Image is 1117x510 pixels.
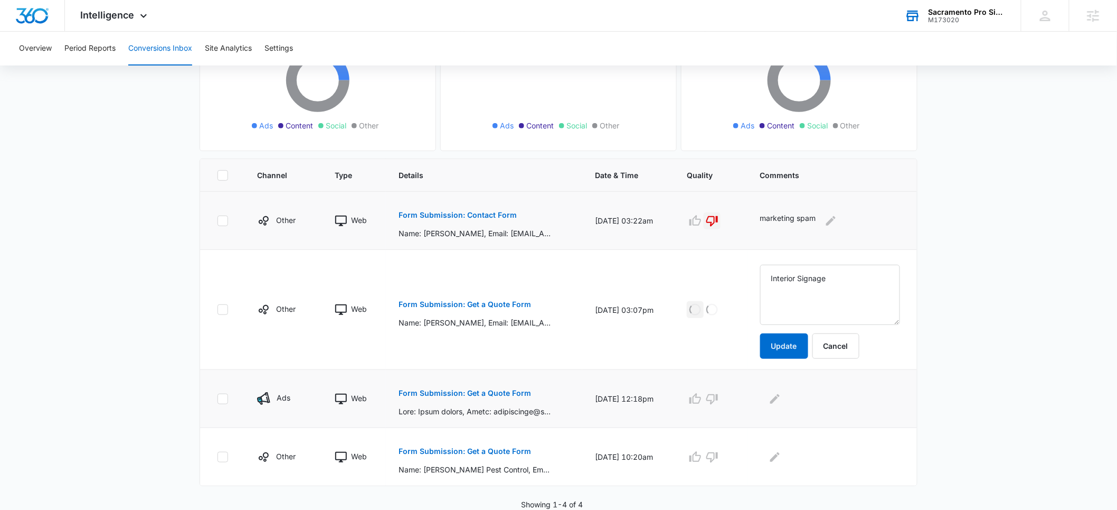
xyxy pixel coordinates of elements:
td: [DATE] 03:07pm [582,250,674,370]
span: Social [566,120,587,131]
p: Form Submission: Contact Form [399,211,517,219]
p: Showing 1-4 of 4 [522,499,583,510]
button: Overview [19,32,52,66]
span: Comments [760,170,885,181]
td: [DATE] 10:20am [582,428,674,486]
span: Type [335,170,358,181]
p: Other [276,303,296,314]
p: Web [351,215,367,226]
span: Quality [687,170,719,181]
p: Other [276,215,296,226]
p: Form Submission: Get a Quote Form [399,448,531,455]
p: Web [351,451,367,462]
span: Details [399,170,554,181]
button: Settings [264,32,293,66]
span: Content [286,120,313,131]
p: Ads [277,392,290,403]
div: account id [929,16,1006,24]
span: Social [807,120,828,131]
span: Social [326,120,346,131]
p: Name: [PERSON_NAME], Email: [EMAIL_ADDRESS][DOMAIN_NAME], Phone: [PHONE_NUMBER], What can we help... [399,228,552,239]
button: Period Reports [64,32,116,66]
span: Other [359,120,378,131]
button: Update [760,333,808,359]
button: Cancel [812,333,859,359]
button: Edit Comments [822,212,839,229]
p: Form Submission: Get a Quote Form [399,301,531,308]
button: Form Submission: Get a Quote Form [399,439,531,464]
span: Ads [741,120,754,131]
p: Name: [PERSON_NAME], Email: [EMAIL_ADDRESS][DOMAIN_NAME], Phone: [PHONE_NUMBER], What services ar... [399,317,552,328]
span: Ads [259,120,273,131]
p: Web [351,393,367,404]
p: Lore: Ipsum dolors, Ametc: adipiscinge@seddo.eiu, Tempo: 9970349802, Inci utlabore etd mag aliqua... [399,406,552,417]
p: Other [276,451,296,462]
button: Conversions Inbox [128,32,192,66]
span: Other [840,120,860,131]
button: Site Analytics [205,32,252,66]
td: [DATE] 12:18pm [582,370,674,428]
button: Edit Comments [766,449,783,466]
td: [DATE] 03:22am [582,192,674,250]
p: Web [351,303,367,314]
textarea: Interior Signage [760,265,900,325]
p: Name: [PERSON_NAME] Pest Control, Email: [PERSON_NAME][EMAIL_ADDRESS][DOMAIN_NAME], Phone: [PHONE... [399,464,552,475]
span: Content [767,120,794,131]
button: Form Submission: Contact Form [399,202,517,228]
div: account name [929,8,1006,16]
span: Content [526,120,554,131]
button: Form Submission: Get a Quote Form [399,381,531,406]
span: Ads [500,120,514,131]
span: Other [600,120,619,131]
span: Date & Time [595,170,646,181]
button: Edit Comments [766,391,783,407]
span: Intelligence [81,10,135,21]
p: marketing spam [760,212,816,229]
span: Channel [257,170,294,181]
p: Form Submission: Get a Quote Form [399,390,531,397]
button: Form Submission: Get a Quote Form [399,292,531,317]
